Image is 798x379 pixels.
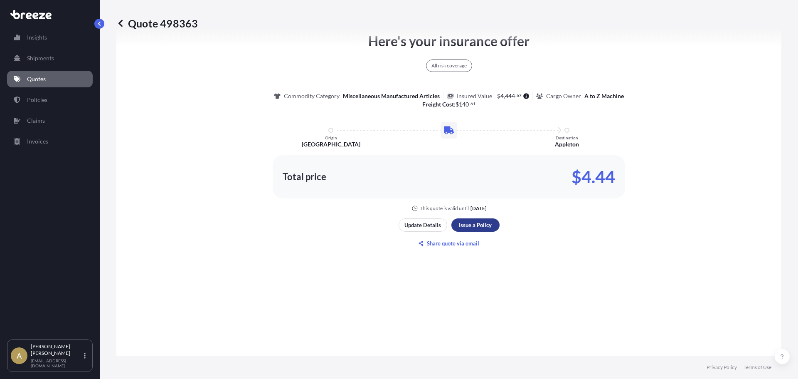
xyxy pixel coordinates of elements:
p: Shipments [27,54,54,62]
span: 444 [505,93,515,99]
a: Quotes [7,71,93,87]
p: Update Details [404,221,441,229]
p: Issue a Policy [459,221,492,229]
p: Insights [27,33,47,42]
p: [PERSON_NAME] [PERSON_NAME] [31,343,82,357]
button: Issue a Policy [451,218,500,232]
a: Shipments [7,50,93,67]
p: [DATE] [470,205,487,212]
p: Origin [325,135,337,140]
a: Insights [7,29,93,46]
span: 61 [470,102,475,105]
span: 67 [517,94,522,97]
button: Share quote via email [399,237,500,250]
p: This quote is valid until [420,205,469,212]
a: Claims [7,112,93,129]
b: Freight Cost [422,101,454,108]
p: Quote 498363 [116,17,198,30]
button: Update Details [399,218,447,232]
div: All risk coverage [426,59,472,72]
p: Share quote via email [427,239,479,248]
p: Appleton [555,140,579,149]
span: $ [456,102,459,107]
span: , [504,93,505,99]
p: Total price [283,173,326,181]
a: Invoices [7,133,93,150]
p: Miscellaneous Manufactured Articles [343,92,440,100]
span: 140 [459,102,469,107]
p: : [422,100,475,109]
p: Insured Value [457,92,492,100]
span: A [17,352,22,360]
a: Privacy Policy [707,364,737,371]
p: Destination [556,135,578,140]
span: 4 [500,93,504,99]
p: [EMAIL_ADDRESS][DOMAIN_NAME] [31,358,82,368]
p: Commodity Category [284,92,340,100]
p: Cargo Owner [546,92,581,100]
p: Claims [27,116,45,125]
p: [GEOGRAPHIC_DATA] [302,140,360,149]
p: Invoices [27,137,48,146]
p: A to Z Machine [584,92,624,100]
a: Terms of Use [744,364,771,371]
p: $4.44 [571,170,615,183]
a: Policies [7,92,93,108]
span: $ [497,93,500,99]
span: . [469,102,470,105]
span: . [515,94,516,97]
p: Policies [27,96,47,104]
p: Quotes [27,75,46,83]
